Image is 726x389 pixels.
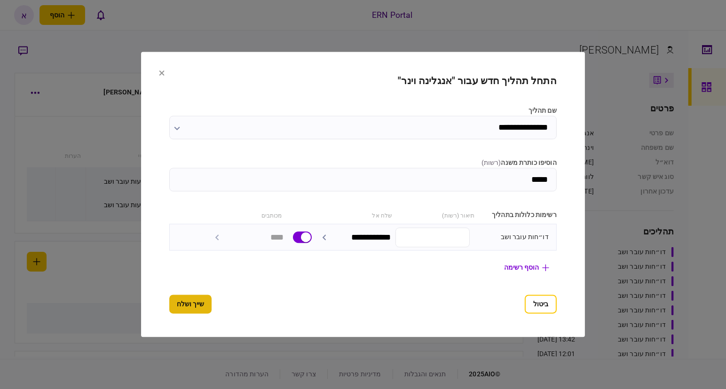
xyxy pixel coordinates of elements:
[169,295,212,314] button: שייך ושלח
[397,210,474,220] div: תיאור (רשות)
[169,158,557,168] label: הוסיפו כותרת משנה
[525,295,557,314] button: ביטול
[474,233,549,242] div: דו״חות עובר ושב
[169,106,557,116] label: שם תהליך
[479,210,557,220] div: רשימות כלולות בתהליך
[169,76,557,87] h2: התחל תהליך חדש עבור "אנגלינה וינר"
[481,159,501,167] span: ( רשות )
[169,168,557,192] input: הוסיפו כותרת משנה
[169,116,557,140] input: שם תהליך
[205,210,282,220] div: מכותבים
[315,210,393,220] div: שלח אל
[497,259,557,276] button: הוסף רשימה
